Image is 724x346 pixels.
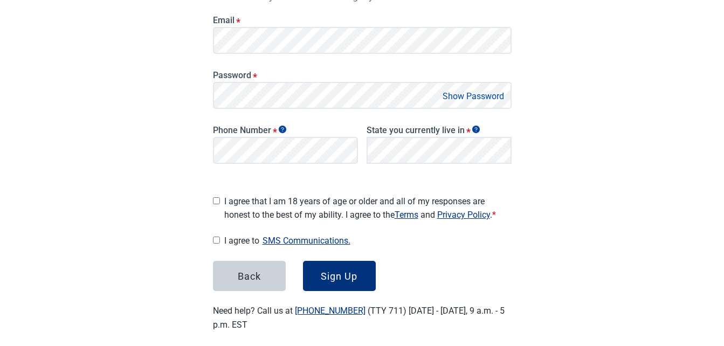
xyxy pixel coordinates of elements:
span: Show tooltip [279,126,286,133]
span: Show tooltip [472,126,480,133]
span: I agree that I am 18 years of age or older and all of my responses are honest to the best of my a... [224,195,512,222]
a: Read our Privacy Policy [437,210,490,220]
a: [PHONE_NUMBER] [295,306,366,316]
div: Sign Up [321,271,357,281]
label: State you currently live in [367,125,512,135]
a: Read our Terms of Service [395,210,418,220]
button: Show Password [439,89,507,103]
label: Phone Number [213,125,358,135]
span: I agree to [224,233,512,248]
label: Email [213,15,512,25]
button: Back [213,261,286,291]
label: Need help? Call us at (TTY 711) [DATE] - [DATE], 9 a.m. - 5 p.m. EST [213,306,505,329]
button: Sign Up [303,261,376,291]
button: Show SMS communications details [259,233,354,248]
div: Back [238,271,261,281]
label: Password [213,70,512,80]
